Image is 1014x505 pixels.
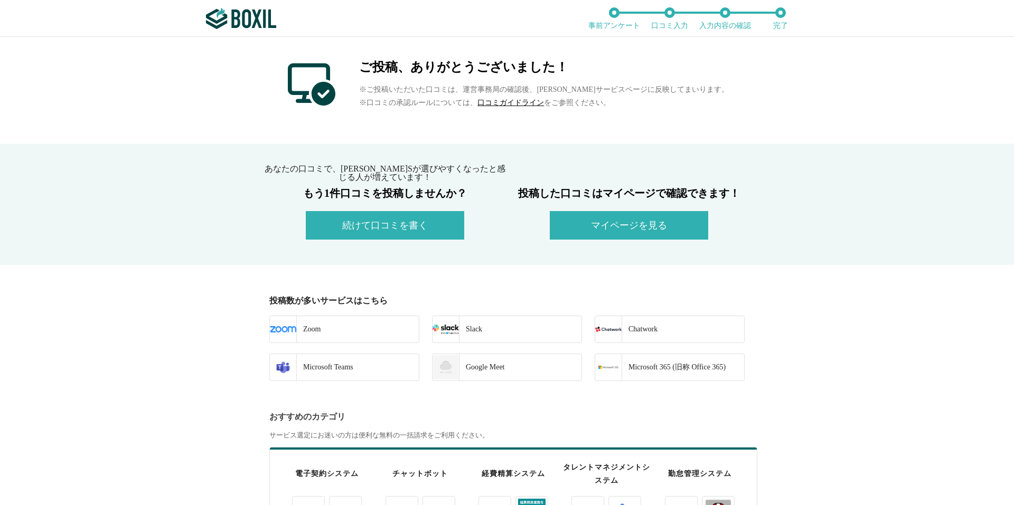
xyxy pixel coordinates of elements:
li: 事前アンケート [586,7,642,30]
div: サービス選定にお迷いの方は便利な無料の一括請求をご利用ください。 [269,432,751,439]
img: ボクシルSaaS_ロゴ [206,8,276,29]
h3: 投稿した口コミはマイページで確認できます！ [507,188,751,198]
p: ※口コミの承認ルールについては、 をご参照ください。 [359,96,728,109]
div: おすすめのカテゴリ [269,413,751,421]
h2: ご投稿、ありがとうございました！ [359,61,728,73]
div: Zoom [296,316,321,342]
div: Slack [459,316,482,342]
a: 口コミガイドライン [477,99,544,107]
div: Google Meet [459,354,504,380]
a: Google Meet [432,354,582,381]
a: Zoom [269,316,419,343]
div: タレントマネジメントシステム [562,462,650,485]
a: Microsoft Teams [269,354,419,381]
div: Microsoft Teams [296,354,353,380]
div: Microsoft 365 (旧称 Office 365) [622,354,726,380]
a: Chatwork [595,316,745,343]
button: 続けて口コミを書く [306,211,464,240]
button: マイページを見る [550,211,708,240]
div: 経費精算システム [470,462,557,485]
span: あなたの口コミで、[PERSON_NAME]Sが選びやすくなったと感じる人が増えています！ [265,164,505,182]
a: Slack [432,316,582,343]
div: Chatwork [622,316,658,342]
p: ※ご投稿いただいた口コミは、運営事務局の確認後、[PERSON_NAME]サービスページに反映してまいります。 [359,83,728,96]
div: 投稿数が多いサービスはこちら [269,297,751,305]
a: マイページを見る [550,222,708,230]
h3: もう1件口コミを投稿しませんか？ [263,188,507,198]
li: 入力内容の確認 [697,7,753,30]
div: 勤怠管理システム [656,462,744,485]
li: 完了 [753,7,808,30]
a: Microsoft 365 (旧称 Office 365) [595,354,745,381]
div: チャットボット [376,462,464,485]
li: 口コミ入力 [642,7,697,30]
div: 電子契約システム [283,462,371,485]
a: 続けて口コミを書く [306,222,464,230]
